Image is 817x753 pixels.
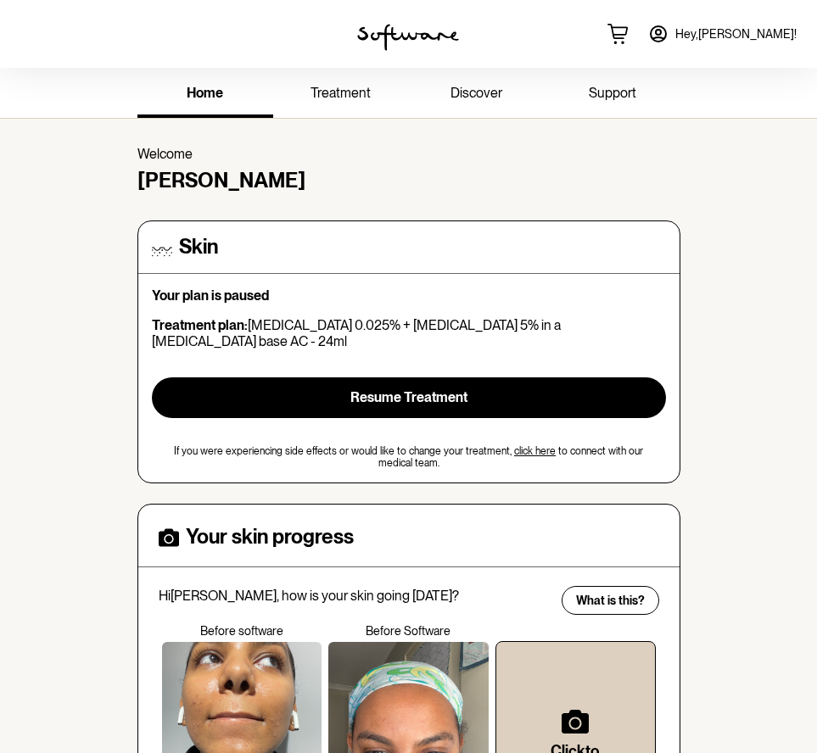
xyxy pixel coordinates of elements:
button: Resume Treatment [152,377,666,418]
span: If you were experiencing side effects or would like to change your treatment, to connect with our... [152,445,666,470]
span: treatment [311,85,371,101]
a: support [545,71,680,118]
span: What is this? [576,594,645,608]
span: discover [450,85,502,101]
strong: Treatment plan: [152,317,248,333]
a: treatment [273,71,409,118]
a: click here [514,445,556,457]
span: Hey, [PERSON_NAME] ! [675,27,797,42]
p: Welcome [137,146,680,162]
p: [MEDICAL_DATA] 0.025% + [MEDICAL_DATA] 5% in a [MEDICAL_DATA] base AC - 24ml [152,317,666,349]
span: support [589,85,636,101]
h4: Your skin progress [186,525,354,549]
p: Hi [PERSON_NAME] , how is your skin going [DATE]? [159,588,551,604]
p: Before software [159,624,326,639]
p: Before Software [325,624,492,639]
button: What is this? [562,586,659,615]
span: Resume Treatment [350,389,467,405]
a: discover [409,71,545,118]
a: Hey,[PERSON_NAME]! [638,14,807,54]
span: home [187,85,223,101]
h4: Skin [179,235,218,259]
img: software logo [357,24,459,51]
a: home [137,71,273,118]
h4: [PERSON_NAME] [137,169,680,193]
p: Your plan is paused [152,287,666,304]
